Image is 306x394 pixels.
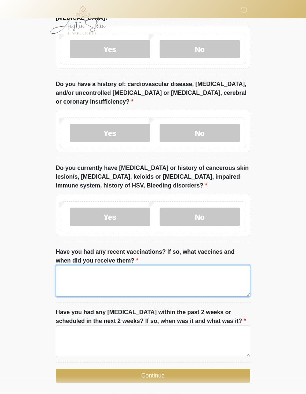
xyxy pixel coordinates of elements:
[160,40,240,58] label: No
[56,248,250,265] label: Have you had any recent vaccinations? If so, what vaccines and when did you receive them?
[160,208,240,226] label: No
[70,40,150,58] label: Yes
[48,5,113,35] img: Austin Skin & Wellness Logo
[160,124,240,142] label: No
[56,164,250,190] label: Do you currently have [MEDICAL_DATA] or history of cancerous skin lesion/s, [MEDICAL_DATA], keloi...
[56,308,250,326] label: Have you had any [MEDICAL_DATA] within the past 2 weeks or scheduled in the next 2 weeks? If so, ...
[70,124,150,142] label: Yes
[70,208,150,226] label: Yes
[56,369,250,383] button: Continue
[56,80,250,106] label: Do you have a history of: cardiovascular disease, [MEDICAL_DATA], and/or uncontrolled [MEDICAL_DA...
